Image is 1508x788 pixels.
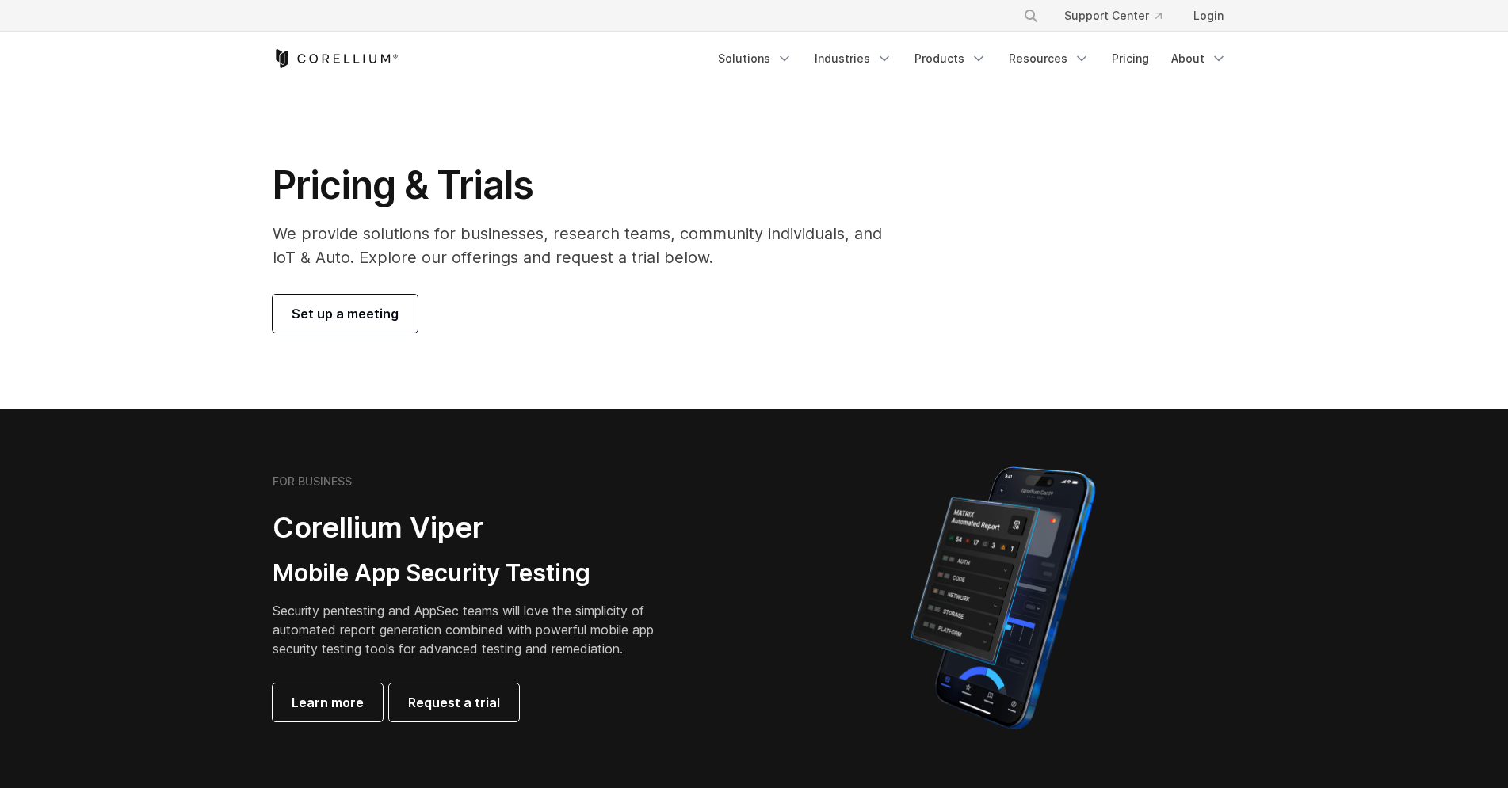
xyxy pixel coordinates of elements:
[905,44,996,73] a: Products
[273,474,352,489] h6: FOR BUSINESS
[273,601,678,658] p: Security pentesting and AppSec teams will love the simplicity of automated report generation comb...
[999,44,1099,73] a: Resources
[805,44,902,73] a: Industries
[273,558,678,588] h3: Mobile App Security Testing
[884,459,1122,737] img: Corellium MATRIX automated report on iPhone showing app vulnerability test results across securit...
[408,693,500,712] span: Request a trial
[708,44,802,73] a: Solutions
[708,44,1236,73] div: Navigation Menu
[292,304,399,323] span: Set up a meeting
[1102,44,1159,73] a: Pricing
[273,222,904,269] p: We provide solutions for businesses, research teams, community individuals, and IoT & Auto. Explo...
[273,49,399,68] a: Corellium Home
[273,162,904,209] h1: Pricing & Trials
[273,295,418,333] a: Set up a meeting
[273,683,383,721] a: Learn more
[1162,44,1236,73] a: About
[389,683,519,721] a: Request a trial
[1004,2,1236,30] div: Navigation Menu
[292,693,364,712] span: Learn more
[1017,2,1045,30] button: Search
[1052,2,1174,30] a: Support Center
[1181,2,1236,30] a: Login
[273,510,678,546] h2: Corellium Viper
